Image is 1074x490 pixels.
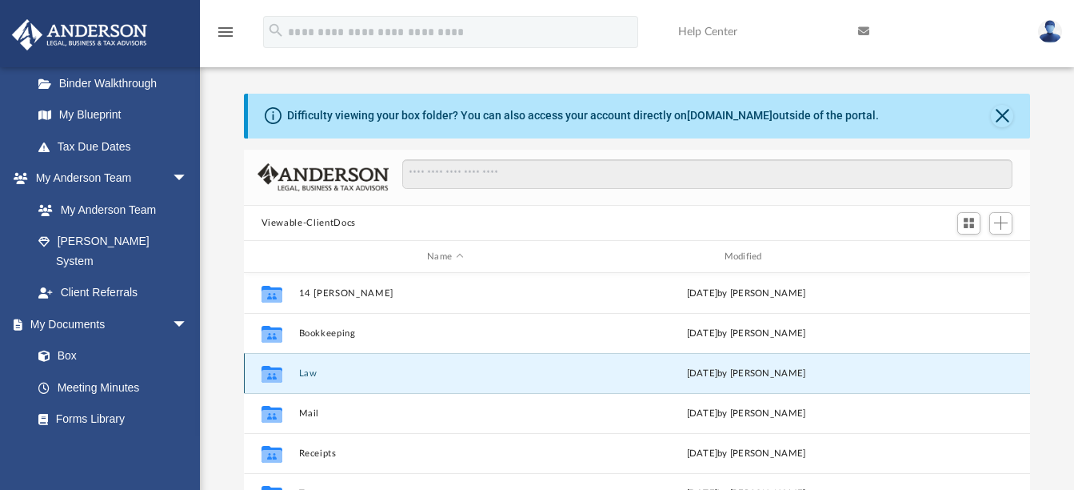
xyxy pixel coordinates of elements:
a: menu [216,30,235,42]
div: Modified [599,250,893,264]
i: search [267,22,285,39]
div: id [250,250,290,264]
a: My Anderson Teamarrow_drop_down [11,163,204,195]
button: Law [298,368,592,379]
i: menu [216,22,235,42]
div: id [900,250,1012,264]
button: Add [989,212,1013,235]
a: Box [22,340,196,372]
a: My Blueprint [22,99,204,131]
a: Notarize [22,435,204,467]
button: Mail [298,408,592,419]
button: 14 [PERSON_NAME] [298,288,592,299]
button: Bookkeeping [298,328,592,339]
button: Close [991,105,1013,127]
a: Forms Library [22,404,196,436]
a: [PERSON_NAME] System [22,226,204,277]
div: [DATE] by [PERSON_NAME] [599,367,892,381]
input: Search files and folders [402,159,1012,190]
a: [DOMAIN_NAME] [687,109,773,122]
div: Difficulty viewing your box folder? You can also access your account directly on outside of the p... [287,107,879,124]
img: User Pic [1038,20,1062,43]
span: arrow_drop_down [172,163,204,195]
div: [DATE] by [PERSON_NAME] [599,407,892,421]
a: My Anderson Team [22,194,196,226]
div: [DATE] by [PERSON_NAME] [599,287,892,301]
img: Anderson Advisors Platinum Portal [7,19,152,50]
a: Binder Walkthrough [22,67,212,99]
span: arrow_drop_down [172,308,204,341]
div: Name [297,250,592,264]
div: [DATE] by [PERSON_NAME] [599,327,892,341]
button: Receipts [298,448,592,459]
a: My Documentsarrow_drop_down [11,308,204,340]
a: Tax Due Dates [22,131,212,163]
button: Viewable-ClientDocs [262,216,356,231]
a: Client Referrals [22,277,204,309]
div: [DATE] by [PERSON_NAME] [599,447,892,461]
a: Meeting Minutes [22,372,204,404]
button: Switch to Grid View [957,212,981,235]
